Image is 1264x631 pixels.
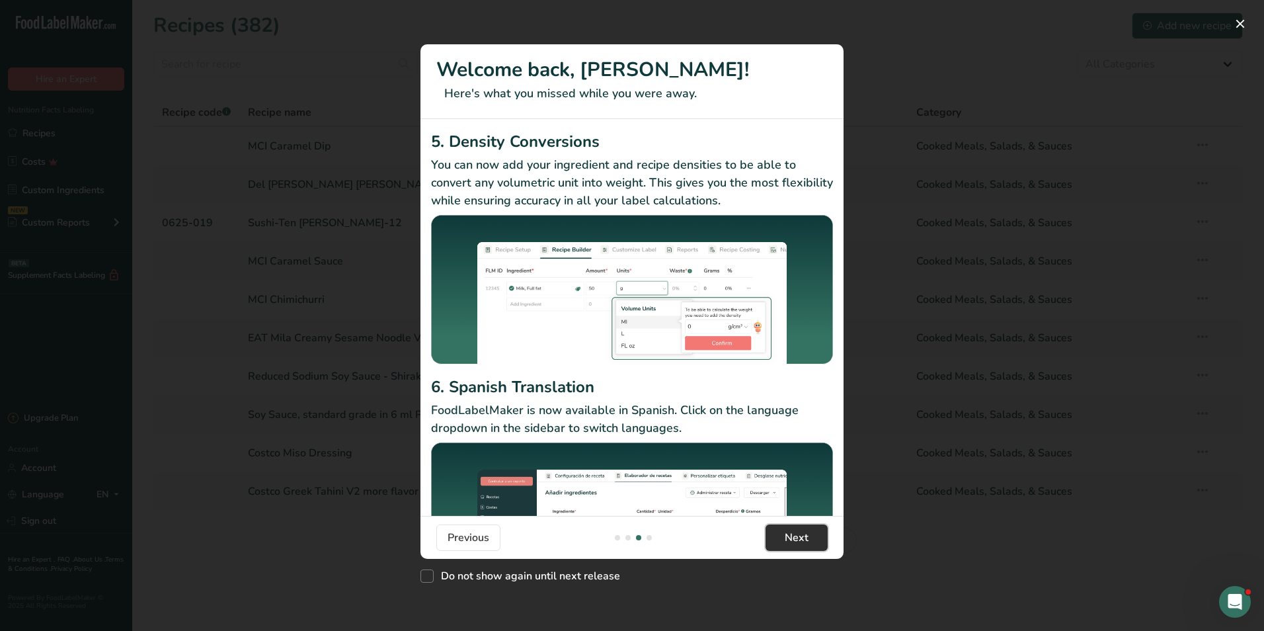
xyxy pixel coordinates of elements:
[436,55,828,85] h1: Welcome back, [PERSON_NAME]!
[766,525,828,551] button: Next
[1219,586,1251,618] iframe: Intercom live chat
[431,130,833,153] h2: 5. Density Conversions
[431,375,833,399] h2: 6. Spanish Translation
[431,442,833,593] img: Spanish Translation
[448,530,489,546] span: Previous
[431,401,833,437] p: FoodLabelMaker is now available in Spanish. Click on the language dropdown in the sidebar to swit...
[785,530,809,546] span: Next
[434,569,620,583] span: Do not show again until next release
[436,85,828,103] p: Here's what you missed while you were away.
[436,525,500,551] button: Previous
[431,215,833,371] img: Density Conversions
[431,156,833,210] p: You can now add your ingredient and recipe densities to be able to convert any volumetric unit in...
